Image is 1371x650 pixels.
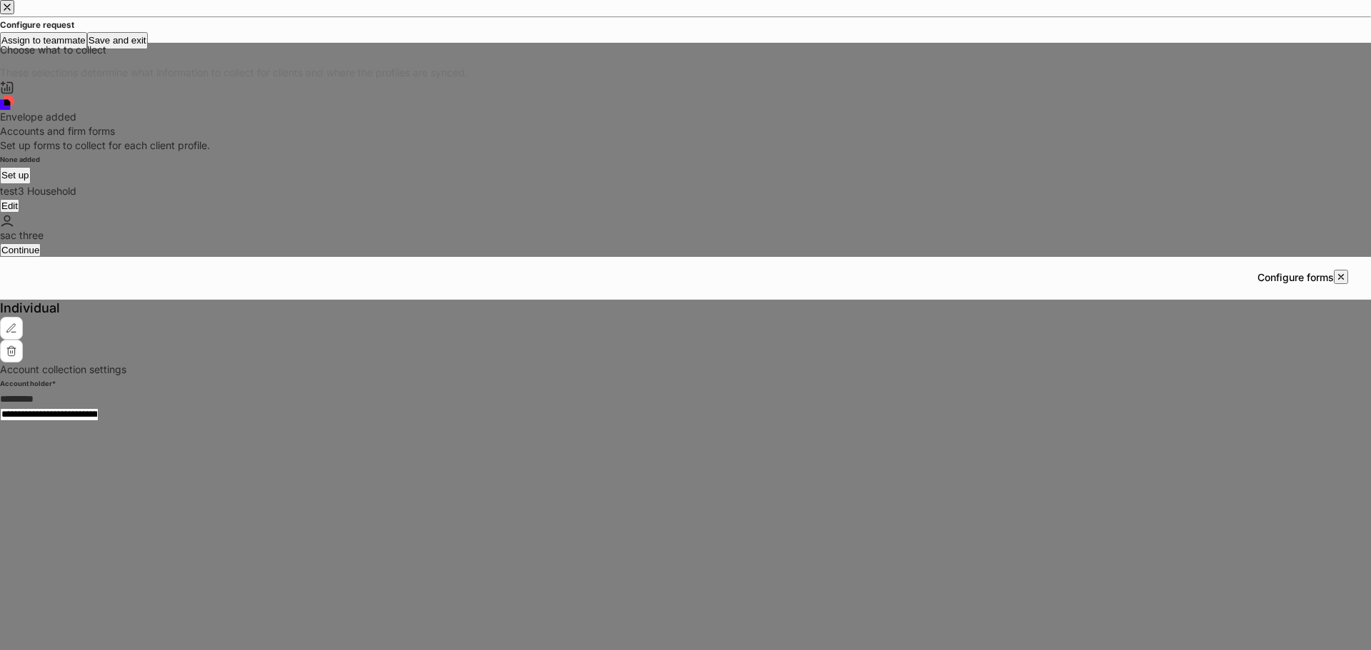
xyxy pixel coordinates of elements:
[1,200,18,211] div: Edit
[1,168,29,183] div: Set up
[1,245,39,255] div: Continue
[89,34,146,48] div: Save and exit
[1257,270,1334,285] h5: Configure forms
[1,34,86,48] div: Assign to teammate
